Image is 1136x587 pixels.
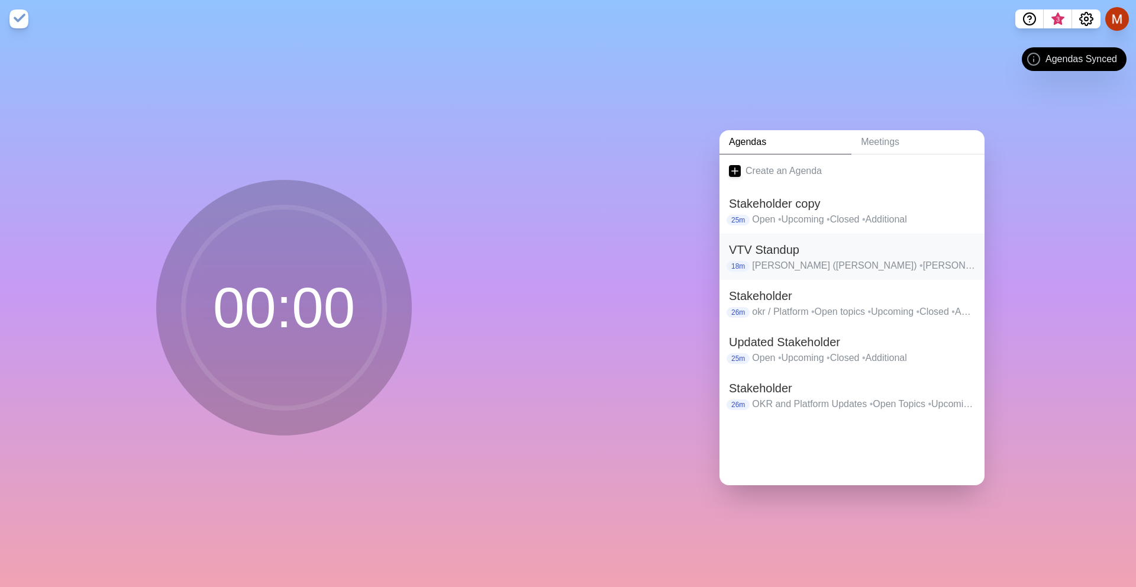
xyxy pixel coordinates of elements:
p: Open Upcoming Closed Additional [752,212,975,227]
span: • [827,353,830,363]
h2: Updated Stakeholder [729,333,975,351]
a: Agendas [719,130,851,154]
button: Settings [1072,9,1100,28]
p: 25m [727,353,750,364]
p: OKR and Platform Updates Open Topics Upcoming Topics Closed Topics Additional Topics [752,397,975,411]
h2: Stakeholder [729,379,975,397]
a: Create an Agenda [719,154,985,188]
span: • [862,214,866,224]
a: Meetings [851,130,985,154]
span: • [919,260,923,270]
h2: Stakeholder [729,287,975,305]
span: • [870,399,873,409]
h2: VTV Standup [729,241,975,259]
p: 26m [727,307,750,318]
span: Agendas Synced [1045,52,1117,66]
span: • [867,307,871,317]
h2: Stakeholder copy [729,195,975,212]
p: 25m [727,215,750,225]
button: What’s new [1044,9,1072,28]
span: • [811,307,815,317]
p: 26m [727,399,750,410]
span: • [827,214,830,224]
p: Open Upcoming Closed Additional [752,351,975,365]
button: Help [1015,9,1044,28]
span: • [778,353,782,363]
span: • [862,353,866,363]
p: okr / Platform Open topics Upcoming Closed Additional [752,305,975,319]
span: 3 [1053,15,1063,24]
span: • [928,399,931,409]
span: • [951,307,955,317]
p: [PERSON_NAME] ([PERSON_NAME]) [PERSON_NAME] [PERSON_NAME] [PERSON_NAME] [PERSON_NAME] [PERSON_NAM... [752,259,975,273]
img: timeblocks logo [9,9,28,28]
p: 18m [727,261,750,272]
span: • [778,214,782,224]
span: • [916,307,919,317]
